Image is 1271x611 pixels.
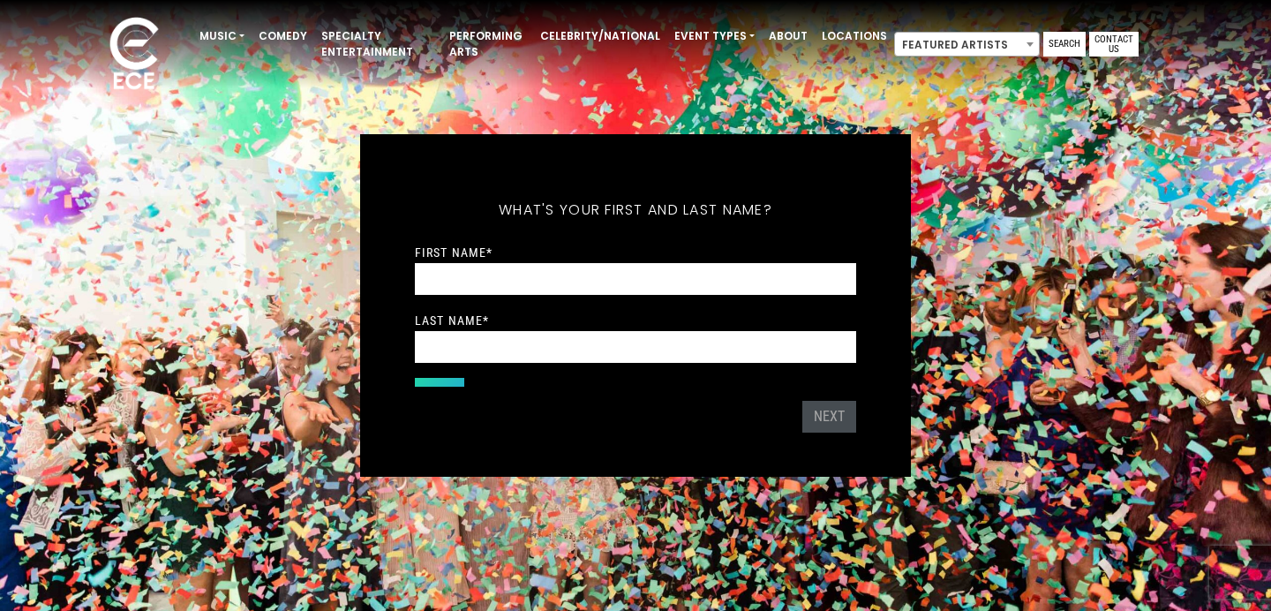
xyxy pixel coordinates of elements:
[192,21,252,51] a: Music
[894,32,1040,57] span: Featured Artists
[1043,32,1086,57] a: Search
[415,178,856,242] h5: What's your first and last name?
[533,21,667,51] a: Celebrity/National
[314,21,442,67] a: Specialty Entertainment
[762,21,815,51] a: About
[667,21,762,51] a: Event Types
[442,21,533,67] a: Performing Arts
[895,33,1039,57] span: Featured Artists
[415,313,489,328] label: Last Name
[90,12,178,98] img: ece_new_logo_whitev2-1.png
[1089,32,1139,57] a: Contact Us
[415,245,493,260] label: First Name
[815,21,894,51] a: Locations
[252,21,314,51] a: Comedy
